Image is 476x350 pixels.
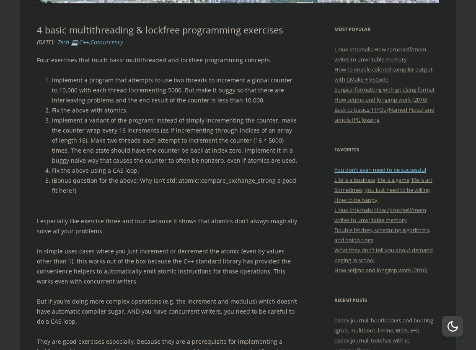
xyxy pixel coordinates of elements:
li: Fix the above with atomics. [52,105,299,115]
a: Concurrency [91,38,123,46]
a: How setjmp and longjmp work (2016) [334,266,427,274]
a: osdev journal: bootloaders and booting (grub, multiboot, limine, BIOS, EFI) [334,317,433,334]
h3: Most Popular [334,24,439,34]
li: Implement a variant of the program: instead of simply incrementing the counter, make the counter ... [52,115,299,166]
a: How to be happy [334,196,378,204]
a: Back to basics: FIFOs (Named Pipes) and simple IPC logging [334,106,435,123]
a: Linux Internals: How /proc/self/mem writes to unwritable memory [334,46,426,63]
p: In simple uses cases where you just increment or decrement the atomic (even by values other than ... [37,246,299,286]
a: Life is a business; life is a game; life is art [334,176,432,184]
i: : , , [37,38,123,46]
a: How to enable colored compiler output with CMake + VSCode [334,66,433,83]
a: Linux Internals: How /proc/self/mem writes to unwritable memory [334,206,426,224]
time: [DATE] [37,38,53,46]
h3: Favorites [334,145,439,155]
a: _Tech 💻 [55,38,78,46]
a: Surgical formatting with git-clang-format [334,86,435,93]
a: Double fetches, scheduling algorithms, and onion rings [334,226,430,244]
li: Fix the above using a CAS loop. [52,166,299,176]
a: You don’t even need to be successful [334,166,426,174]
p: I especially like exercise three and four because it shows that atomics don’t always magically so... [37,216,299,236]
p: But if you’re doing more complex operations (e.g. the increment and modulus) which doesn’t have a... [37,296,299,327]
h3: Recent Posts [334,295,439,305]
a: How setjmp and longjmp work (2016) [334,96,427,103]
li: Implement a program that attempts to use two threads to increment a global counter to 10,000 with... [52,75,299,105]
a: What they don’t tell you about demand paging in school [334,246,433,264]
h1: 4 basic multithreading & lockfree programming exercises [37,24,299,35]
a: Sometimes, you just need to be willing [334,186,430,194]
p: Four exercises that touch basic multithreaded and lockfree programming concepts. [37,55,299,65]
li: (Bonus question for the above: Why isn’t std::atomic::compare_exchange_strong a good fit here?) [52,176,299,196]
a: C++ [79,38,89,46]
